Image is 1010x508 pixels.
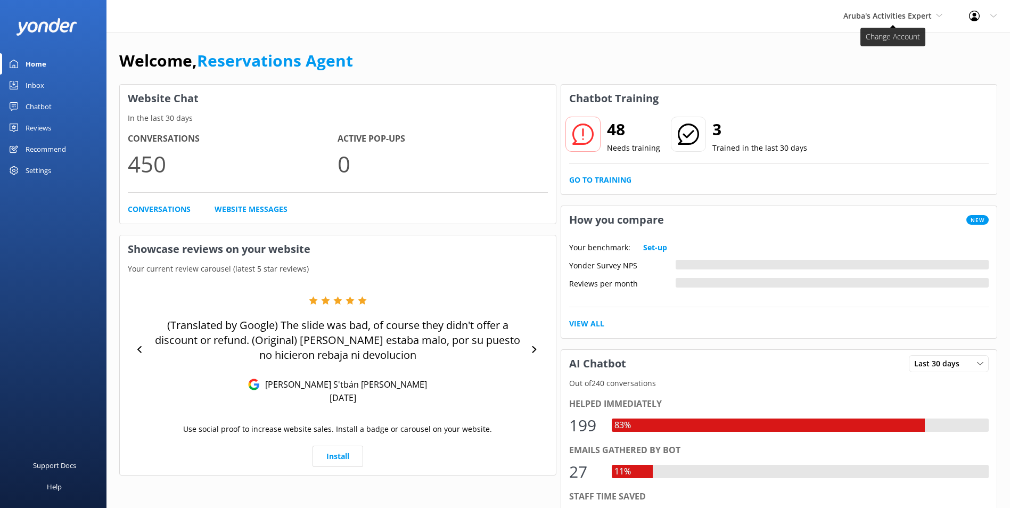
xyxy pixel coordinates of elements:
[712,142,807,154] p: Trained in the last 30 days
[128,203,191,215] a: Conversations
[149,318,527,363] p: (Translated by Google) The slide was bad, of course they didn't offer a discount or refund. (Orig...
[561,206,672,234] h3: How you compare
[569,174,631,186] a: Go to Training
[248,379,260,390] img: Google Reviews
[119,48,353,73] h1: Welcome,
[561,378,997,389] p: Out of 240 conversations
[612,465,634,479] div: 11%
[561,350,634,378] h3: AI Chatbot
[338,132,547,146] h4: Active Pop-ups
[569,242,630,253] p: Your benchmark:
[330,392,356,404] p: [DATE]
[313,446,363,467] a: Install
[26,75,44,96] div: Inbox
[197,50,353,71] a: Reservations Agent
[914,358,966,370] span: Last 30 days
[569,459,601,485] div: 27
[843,11,932,21] span: Aruba's Activities Expert
[612,419,634,432] div: 83%
[128,132,338,146] h4: Conversations
[607,117,660,142] h2: 48
[120,235,556,263] h3: Showcase reviews on your website
[569,318,604,330] a: View All
[183,423,492,435] p: Use social proof to increase website sales. Install a badge or carousel on your website.
[215,203,288,215] a: Website Messages
[607,142,660,154] p: Needs training
[569,444,989,457] div: Emails gathered by bot
[569,397,989,411] div: Helped immediately
[16,18,77,36] img: yonder-white-logo.png
[569,278,676,288] div: Reviews per month
[712,117,807,142] h2: 3
[26,160,51,181] div: Settings
[120,263,556,275] p: Your current review carousel (latest 5 star reviews)
[338,146,547,182] p: 0
[260,379,427,390] p: [PERSON_NAME] S'tbán [PERSON_NAME]
[47,476,62,497] div: Help
[569,413,601,438] div: 199
[128,146,338,182] p: 450
[569,260,676,269] div: Yonder Survey NPS
[561,85,667,112] h3: Chatbot Training
[26,117,51,138] div: Reviews
[26,96,52,117] div: Chatbot
[569,490,989,504] div: Staff time saved
[120,85,556,112] h3: Website Chat
[643,242,667,253] a: Set-up
[26,53,46,75] div: Home
[33,455,76,476] div: Support Docs
[120,112,556,124] p: In the last 30 days
[26,138,66,160] div: Recommend
[966,215,989,225] span: New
